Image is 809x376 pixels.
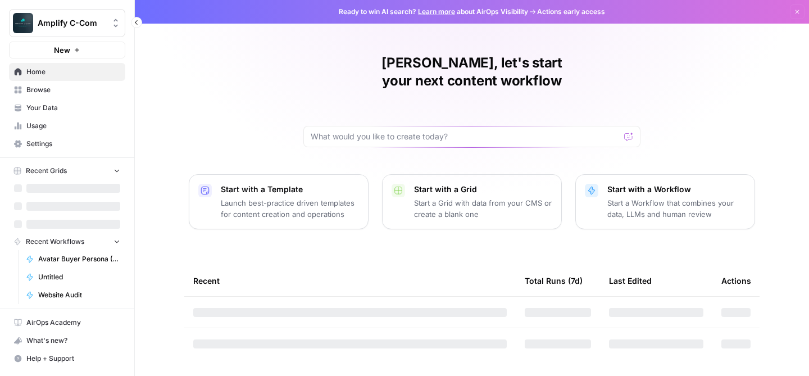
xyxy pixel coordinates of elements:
a: Settings [9,135,125,153]
span: Recent Grids [26,166,67,176]
input: What would you like to create today? [311,131,620,142]
span: Home [26,67,120,77]
div: Last Edited [609,265,652,296]
span: Your Data [26,103,120,113]
button: Recent Workflows [9,233,125,250]
span: Browse [26,85,120,95]
div: What's new? [10,332,125,349]
img: Amplify C-Com Logo [13,13,33,33]
span: Usage [26,121,120,131]
div: Total Runs (7d) [525,265,583,296]
button: What's new? [9,332,125,350]
span: Avatar Buyer Persona (From website) [38,254,120,264]
p: Start with a Workflow [607,184,746,195]
span: Untitled [38,272,120,282]
span: Actions early access [537,7,605,17]
p: Start with a Template [221,184,359,195]
span: Website Audit [38,290,120,300]
p: Start a Grid with data from your CMS or create a blank one [414,197,552,220]
button: Start with a GridStart a Grid with data from your CMS or create a blank one [382,174,562,229]
button: Recent Grids [9,162,125,179]
span: Recent Workflows [26,237,84,247]
button: Start with a TemplateLaunch best-practice driven templates for content creation and operations [189,174,369,229]
a: Home [9,63,125,81]
p: Launch best-practice driven templates for content creation and operations [221,197,359,220]
button: Workspace: Amplify C-Com [9,9,125,37]
span: Ready to win AI search? about AirOps Visibility [339,7,528,17]
a: Your Data [9,99,125,117]
p: Start with a Grid [414,184,552,195]
div: Actions [721,265,751,296]
a: Learn more [418,7,455,16]
a: Untitled [21,268,125,286]
span: New [54,44,70,56]
a: Avatar Buyer Persona (From website) [21,250,125,268]
h1: [PERSON_NAME], let's start your next content workflow [303,54,640,90]
button: Help + Support [9,350,125,368]
p: Start a Workflow that combines your data, LLMs and human review [607,197,746,220]
div: Recent [193,265,507,296]
a: Usage [9,117,125,135]
a: Website Audit [21,286,125,304]
a: Browse [9,81,125,99]
a: AirOps Academy [9,314,125,332]
span: Settings [26,139,120,149]
button: Start with a WorkflowStart a Workflow that combines your data, LLMs and human review [575,174,755,229]
span: AirOps Academy [26,318,120,328]
button: New [9,42,125,58]
span: Amplify C-Com [38,17,106,29]
span: Help + Support [26,354,120,364]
